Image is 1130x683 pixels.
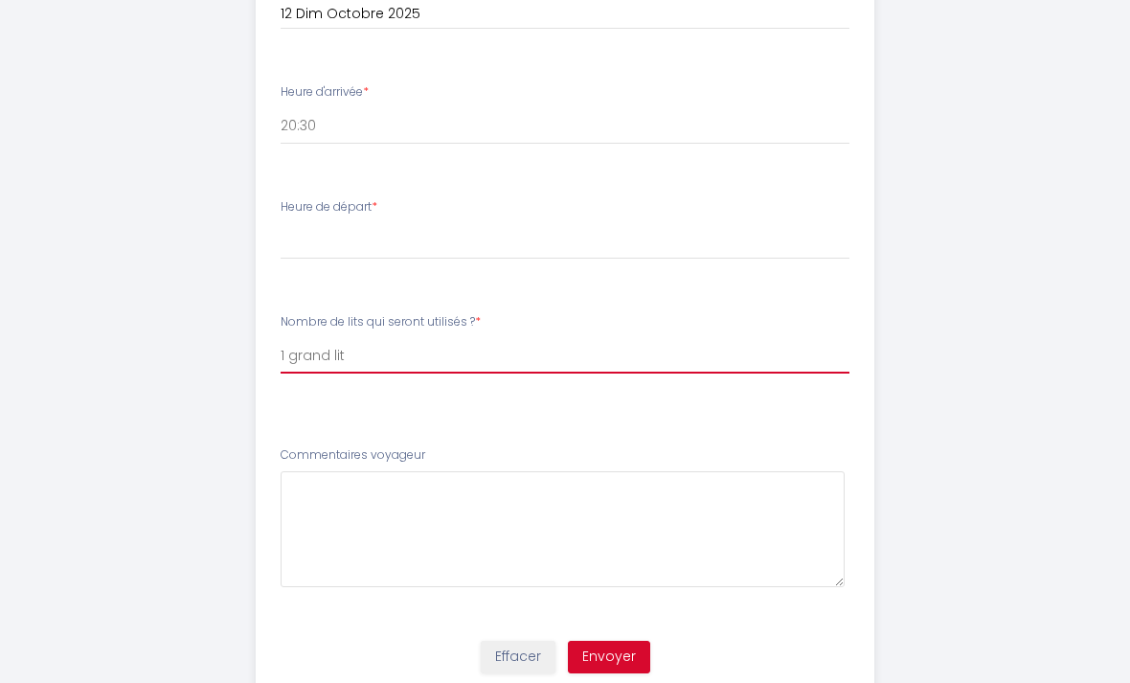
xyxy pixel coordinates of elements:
label: Heure de départ [281,198,377,216]
label: Nombre de lits qui seront utilisés ? [281,313,481,331]
button: Effacer [481,641,555,673]
button: Envoyer [568,641,650,673]
label: Heure d'arrivée [281,83,369,102]
label: Commentaires voyageur [281,446,425,465]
